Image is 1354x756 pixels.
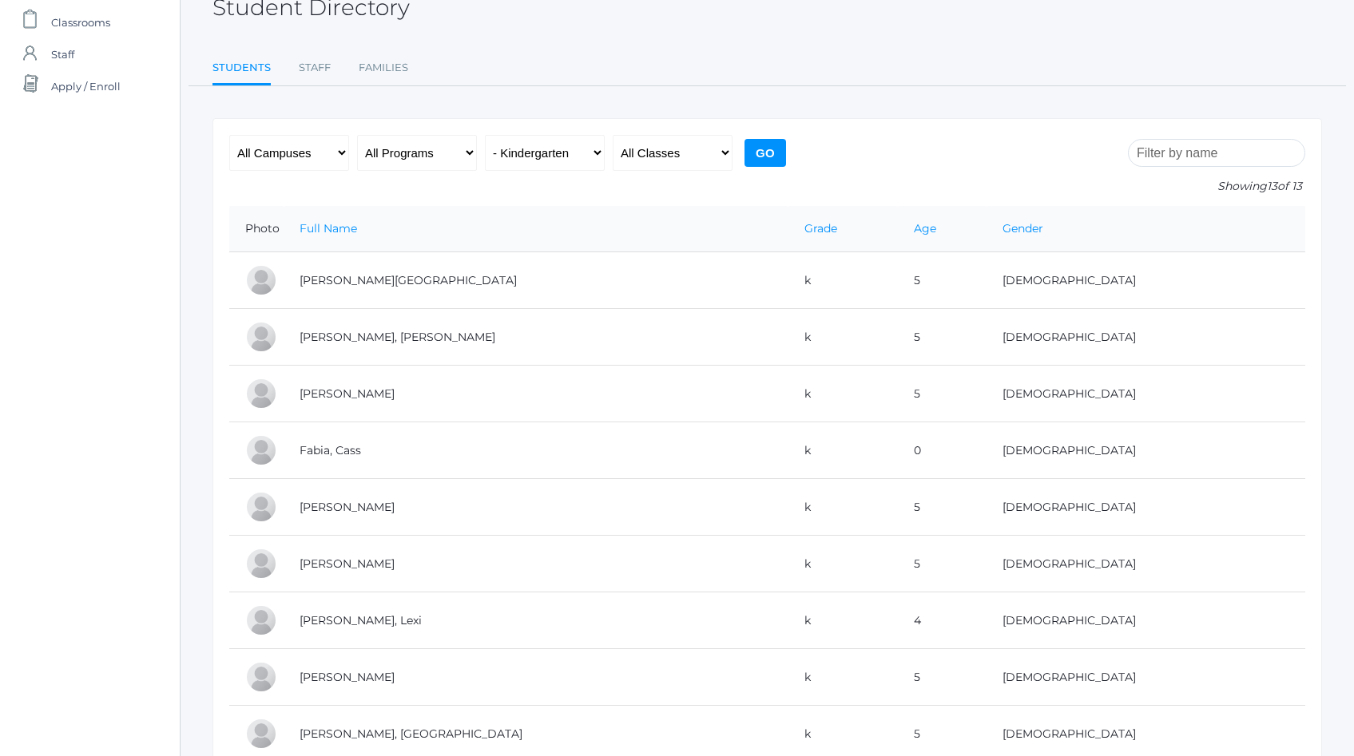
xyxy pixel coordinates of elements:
td: k [788,479,898,536]
td: 5 [898,366,986,422]
a: Students [212,52,271,86]
p: Showing of 13 [1128,178,1305,195]
a: Full Name [300,221,357,236]
td: 4 [898,592,986,649]
input: Filter by name [1128,139,1305,167]
td: k [788,422,898,479]
div: Hannah Hrehniy [245,548,277,580]
td: [DEMOGRAPHIC_DATA] [987,422,1305,479]
td: k [788,536,898,592]
a: Gender [1003,221,1043,236]
td: [DEMOGRAPHIC_DATA] [987,536,1305,592]
div: Cass Fabia [245,434,277,466]
a: Grade [804,221,837,236]
td: [DEMOGRAPHIC_DATA] [987,252,1305,309]
span: Staff [51,38,74,70]
td: [DEMOGRAPHIC_DATA] [987,309,1305,366]
td: k [788,252,898,309]
a: Staff [299,52,331,84]
div: Luna Cardenas [245,321,277,353]
td: [PERSON_NAME], [PERSON_NAME] [284,309,788,366]
td: [DEMOGRAPHIC_DATA] [987,592,1305,649]
th: Photo [229,206,284,252]
div: Jordan Bell [245,264,277,296]
span: 13 [1267,179,1277,193]
td: [PERSON_NAME] [284,649,788,706]
td: 5 [898,479,986,536]
div: Gabriella Gianna Guerra [245,491,277,523]
td: [PERSON_NAME], Lexi [284,592,788,649]
td: [DEMOGRAPHIC_DATA] [987,479,1305,536]
td: [PERSON_NAME][GEOGRAPHIC_DATA] [284,252,788,309]
td: 5 [898,649,986,706]
span: Apply / Enroll [51,70,121,102]
td: k [788,592,898,649]
div: Frances Leidenfrost [245,661,277,693]
a: Families [359,52,408,84]
div: Olivia Dainko [245,378,277,410]
td: k [788,309,898,366]
td: [DEMOGRAPHIC_DATA] [987,366,1305,422]
td: Fabia, Cass [284,422,788,479]
span: Classrooms [51,6,110,38]
input: Go [745,139,786,167]
td: [DEMOGRAPHIC_DATA] [987,649,1305,706]
a: Age [914,221,936,236]
td: k [788,649,898,706]
div: Siena Mikhail [245,718,277,750]
td: 5 [898,309,986,366]
td: 5 [898,536,986,592]
div: Lexi Judy [245,604,277,636]
td: 5 [898,252,986,309]
td: [PERSON_NAME] [284,479,788,536]
td: 0 [898,422,986,479]
td: [PERSON_NAME] [284,366,788,422]
td: [PERSON_NAME] [284,536,788,592]
td: k [788,366,898,422]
